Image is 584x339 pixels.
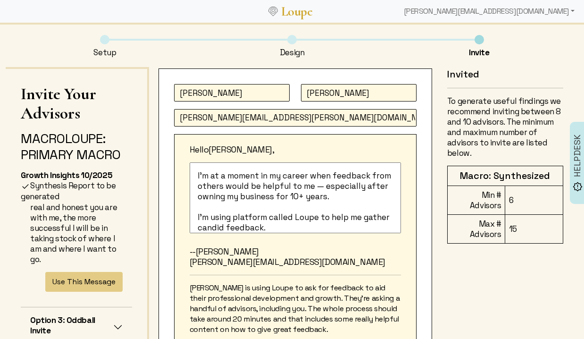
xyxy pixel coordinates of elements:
[280,47,304,58] div: Design
[190,144,401,155] p: Hello [PERSON_NAME],
[573,182,583,192] img: brightness_alert_FILL0_wght500_GRAD0_ops.svg
[21,84,132,123] h1: Invite Your Advisors
[447,186,505,215] td: Min # Advisors
[174,84,290,102] input: Advisor first name here
[447,215,505,244] td: Max # Advisors
[278,3,316,20] a: Loupe
[400,2,578,21] div: [PERSON_NAME][EMAIL_ADDRESS][DOMAIN_NAME]
[93,47,116,58] div: Setup
[190,246,401,267] p: --[PERSON_NAME] [PERSON_NAME][EMAIL_ADDRESS][DOMAIN_NAME]
[469,47,489,58] div: Invite
[21,182,30,191] img: FFFF
[268,7,278,16] img: Loupe Logo
[451,170,559,182] h4: Macro: Synthesized
[30,315,113,336] h5: Option 3: Oddball Invite
[21,130,65,147] span: Macro
[447,68,563,80] h4: Invited
[505,215,563,244] td: 15
[447,96,563,158] p: To generate useful findings we recommend inviting between 8 and 10 advisors. The minimum and maxi...
[174,109,417,127] input: Advisor email here
[45,272,123,292] button: Use This Message
[505,186,563,215] td: 6
[190,283,401,335] p: [PERSON_NAME] is using Loupe to ask for feedback to aid their professional development and growth...
[21,170,132,180] div: Growth Insights 10/2025
[21,130,132,162] div: Loupe: Primary Macro
[301,84,417,102] input: Advisor last name here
